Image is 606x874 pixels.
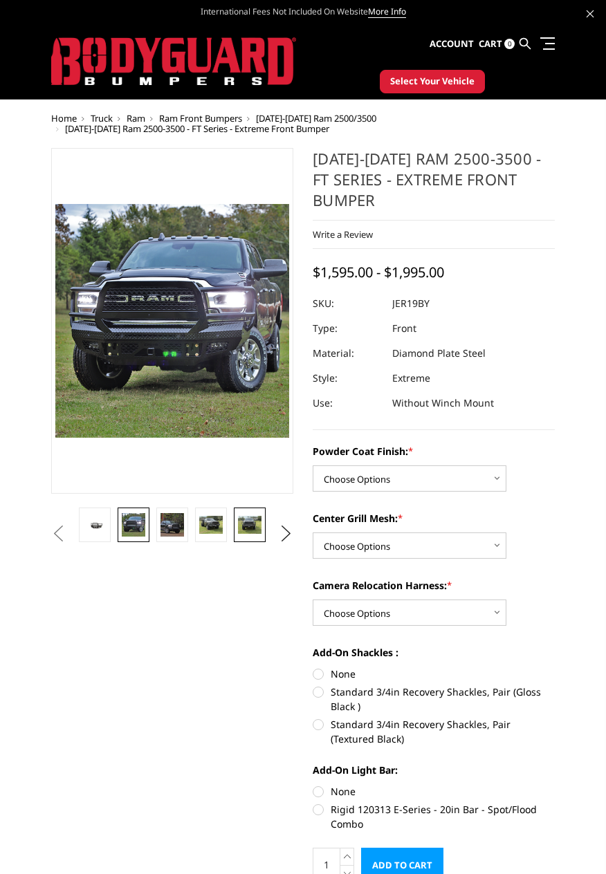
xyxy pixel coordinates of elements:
[160,513,184,537] img: 2019-2025 Ram 2500-3500 - FT Series - Extreme Front Bumper
[91,112,113,124] a: Truck
[127,112,145,124] a: Ram
[313,444,555,458] label: Powder Coat Finish:
[392,391,494,416] dd: Without Winch Mount
[313,784,555,799] label: None
[313,391,382,416] dt: Use:
[65,122,329,135] span: [DATE]-[DATE] Ram 2500-3500 - FT Series - Extreme Front Bumper
[83,519,107,530] img: 2019-2025 Ram 2500-3500 - FT Series - Extreme Front Bumper
[313,511,555,526] label: Center Grill Mesh:
[313,228,373,241] a: Write a Review
[313,148,555,221] h1: [DATE]-[DATE] Ram 2500-3500 - FT Series - Extreme Front Bumper
[392,316,416,341] dd: Front
[392,366,430,391] dd: Extreme
[504,39,515,49] span: 0
[313,667,555,681] label: None
[390,75,475,89] span: Select Your Vehicle
[392,341,486,366] dd: Diamond Plate Steel
[479,26,515,63] a: Cart 0
[430,37,474,50] span: Account
[313,316,382,341] dt: Type:
[313,763,555,777] label: Add-On Light Bar:
[313,578,555,593] label: Camera Relocation Harness:
[238,516,261,534] img: 2019-2025 Ram 2500-3500 - FT Series - Extreme Front Bumper
[51,148,293,494] a: 2019-2025 Ram 2500-3500 - FT Series - Extreme Front Bumper
[313,291,382,316] dt: SKU:
[122,513,145,537] img: 2019-2025 Ram 2500-3500 - FT Series - Extreme Front Bumper
[313,263,444,281] span: $1,595.00 - $1,995.00
[368,6,406,18] a: More Info
[51,37,296,86] img: BODYGUARD BUMPERS
[276,523,297,544] button: Next
[313,645,555,660] label: Add-On Shackles :
[392,291,430,316] dd: JER19BY
[313,802,555,831] label: Rigid 120313 E-Series - 20in Bar - Spot/Flood Combo
[159,112,242,124] a: Ram Front Bumpers
[51,112,77,124] a: Home
[55,204,289,438] img: 2019-2025 Ram 2500-3500 - FT Series - Extreme Front Bumper
[380,70,485,93] button: Select Your Vehicle
[256,112,376,124] a: [DATE]-[DATE] Ram 2500/3500
[48,523,68,544] button: Previous
[430,26,474,63] a: Account
[313,717,555,746] label: Standard 3/4in Recovery Shackles, Pair (Textured Black)
[313,366,382,391] dt: Style:
[199,516,223,534] img: 2019-2025 Ram 2500-3500 - FT Series - Extreme Front Bumper
[313,685,555,714] label: Standard 3/4in Recovery Shackles, Pair (Gloss Black )
[537,808,606,874] iframe: Chat Widget
[313,341,382,366] dt: Material:
[479,37,502,50] span: Cart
